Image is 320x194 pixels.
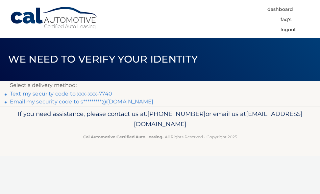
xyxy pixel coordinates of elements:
[281,25,296,35] a: Logout
[10,98,153,105] a: Email my security code to s*********@[DOMAIN_NAME]
[83,134,162,139] strong: Cal Automotive Certified Auto Leasing
[8,53,198,65] span: We need to verify your identity
[10,81,310,90] p: Select a delivery method:
[10,7,99,30] a: Cal Automotive
[147,110,206,118] span: [PHONE_NUMBER]
[10,91,112,97] a: Text my security code to xxx-xxx-7740
[267,4,293,14] a: Dashboard
[10,133,310,140] p: - All Rights Reserved - Copyright 2025
[281,14,291,25] a: FAQ's
[10,109,310,130] p: If you need assistance, please contact us at: or email us at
